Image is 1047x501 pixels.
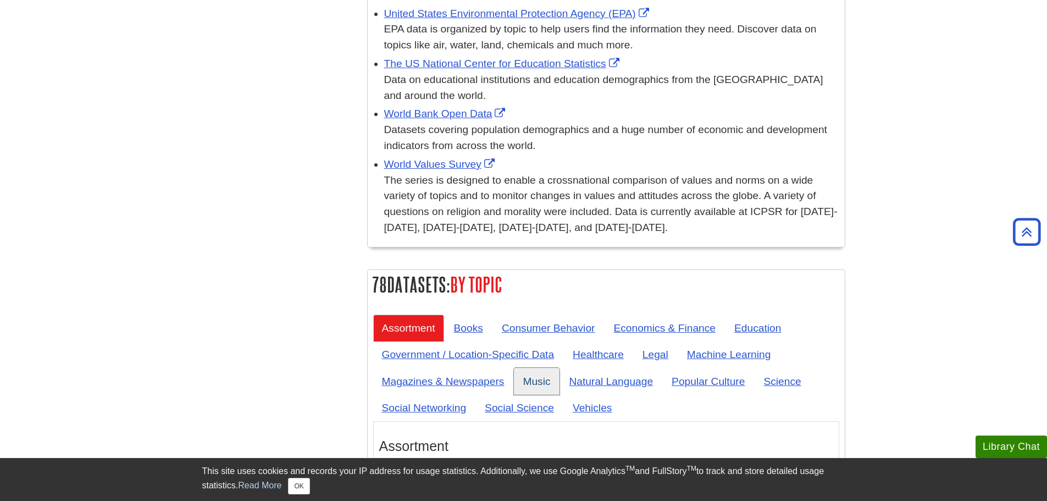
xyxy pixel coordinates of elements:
a: Link opens in new window [384,8,652,19]
sup: TM [687,465,696,472]
h3: Assortment [379,438,833,454]
a: Economics & Finance [605,315,724,342]
a: Assortment [373,315,444,342]
a: Read More [238,481,281,490]
a: Legal [634,341,677,368]
a: Government / Location-Specific Data [373,341,563,368]
div: Datasets covering population demographics and a huge number of economic and development indicator... [384,122,839,154]
button: Library Chat [976,436,1047,458]
a: Vehicles [564,394,621,421]
sup: TM [625,465,635,472]
div: The series is designed to enable a crossnational comparison of values and norms on a wide variety... [384,173,839,236]
a: Natural Language [561,368,662,395]
a: Link opens in new window [384,158,497,170]
a: Consumer Behavior [493,315,604,342]
a: Social Networking [373,394,475,421]
a: Healthcare [564,341,633,368]
a: Education [725,315,790,342]
a: Music [514,368,559,395]
a: Link opens in new window [384,58,622,69]
a: Machine Learning [678,341,780,368]
a: Magazines & Newspapers [373,368,513,395]
a: Popular Culture [663,368,754,395]
div: Data on educational institutions and education demographics from the [GEOGRAPHIC_DATA] and around... [384,72,839,104]
div: This site uses cookies and records your IP address for usage statistics. Additionally, we use Goo... [202,465,845,494]
button: Close [288,478,309,494]
a: Science [755,368,810,395]
div: EPA data is organized by topic to help users find the information they need. Discover data on top... [384,21,839,53]
span: 78 [372,273,387,296]
span: By Topic [450,273,502,296]
a: Back to Top [1009,224,1044,239]
h2: Datasets: [368,270,845,299]
a: Books [445,315,492,342]
a: Link opens in new window [384,108,508,119]
a: Social Science [476,394,563,421]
